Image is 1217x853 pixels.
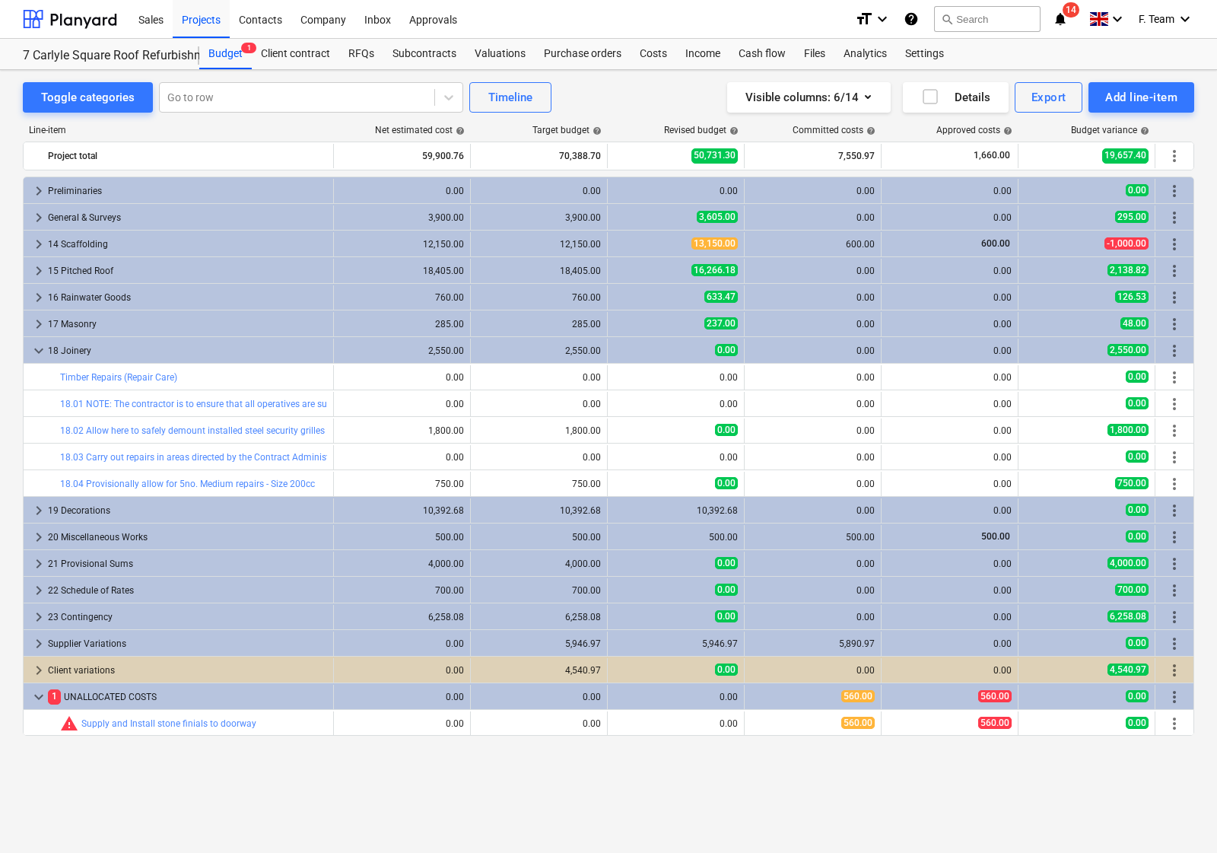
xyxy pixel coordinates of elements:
[48,689,61,704] span: 1
[30,208,48,227] span: keyboard_arrow_right
[751,186,875,196] div: 0.00
[1139,13,1174,25] span: F. Team
[1107,557,1149,569] span: 4,000.00
[921,88,990,107] div: Details
[904,10,919,28] i: Knowledge base
[48,552,327,576] div: 21 Provisional Sums
[614,505,738,516] div: 10,392.68
[715,664,738,676] span: 0.00
[896,39,953,69] a: Settings
[1126,637,1149,649] span: 0.00
[834,39,896,69] a: Analytics
[745,88,872,107] div: Visible columns : 6/14
[589,126,602,135] span: help
[751,212,875,223] div: 0.00
[1126,504,1149,516] span: 0.00
[697,211,738,223] span: 3,605.00
[340,345,464,356] div: 2,550.00
[340,144,464,168] div: 59,900.76
[23,125,335,135] div: Line-item
[793,125,875,135] div: Committed costs
[980,238,1012,249] span: 600.00
[1165,147,1184,165] span: More actions
[1015,82,1083,113] button: Export
[888,479,1012,489] div: 0.00
[888,372,1012,383] div: 0.00
[704,291,738,303] span: 633.47
[751,372,875,383] div: 0.00
[1165,661,1184,680] span: More actions
[477,319,601,329] div: 285.00
[1126,717,1149,729] span: 0.00
[477,692,601,702] div: 0.00
[339,39,383,69] a: RFQs
[614,718,738,729] div: 0.00
[1165,555,1184,573] span: More actions
[340,186,464,196] div: 0.00
[199,39,252,69] div: Budget
[340,638,464,649] div: 0.00
[1031,88,1066,107] div: Export
[477,479,601,489] div: 750.00
[841,690,875,702] span: 560.00
[48,144,327,168] div: Project total
[1107,344,1149,356] span: 2,550.00
[30,182,48,200] span: keyboard_arrow_right
[614,692,738,702] div: 0.00
[48,179,327,203] div: Preliminaries
[888,212,1012,223] div: 0.00
[1126,530,1149,543] span: 0.00
[888,505,1012,516] div: 0.00
[978,717,1012,729] span: 560.00
[1126,371,1149,383] span: 0.00
[934,6,1041,32] button: Search
[676,39,729,69] a: Income
[980,531,1012,542] span: 500.00
[1126,184,1149,196] span: 0.00
[383,39,466,69] a: Subcontracts
[751,585,875,596] div: 0.00
[631,39,676,69] a: Costs
[1115,211,1149,223] span: 295.00
[888,345,1012,356] div: 0.00
[30,688,48,706] span: keyboard_arrow_down
[340,452,464,463] div: 0.00
[477,186,601,196] div: 0.00
[1107,264,1149,276] span: 2,138.82
[1137,126,1149,135] span: help
[972,149,1012,162] span: 1,660.00
[1165,608,1184,626] span: More actions
[614,638,738,649] div: 5,946.97
[729,39,795,69] div: Cash flow
[340,425,464,436] div: 1,800.00
[1115,477,1149,489] span: 750.00
[477,239,601,250] div: 12,150.00
[1165,235,1184,253] span: More actions
[466,39,535,69] a: Valuations
[855,10,873,28] i: format_size
[614,372,738,383] div: 0.00
[60,425,816,436] a: 18.02 Allow here to safely demount installed steel security grilles to timber windows prior to un...
[340,612,464,622] div: 6,258.08
[1088,82,1194,113] button: Add line-item
[1165,288,1184,307] span: More actions
[691,237,738,250] span: 13,150.00
[1165,342,1184,360] span: More actions
[60,372,177,383] a: Timber Repairs (Repair Care)
[60,715,78,733] span: Committed costs exceed revised budget
[340,239,464,250] div: 12,150.00
[715,557,738,569] span: 0.00
[1165,448,1184,466] span: More actions
[726,126,739,135] span: help
[795,39,834,69] div: Files
[30,608,48,626] span: keyboard_arrow_right
[41,88,135,107] div: Toggle categories
[48,685,327,709] div: UNALLOCATED COSTS
[978,690,1012,702] span: 560.00
[48,259,327,283] div: 15 Pitched Roof
[477,425,601,436] div: 1,800.00
[340,505,464,516] div: 10,392.68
